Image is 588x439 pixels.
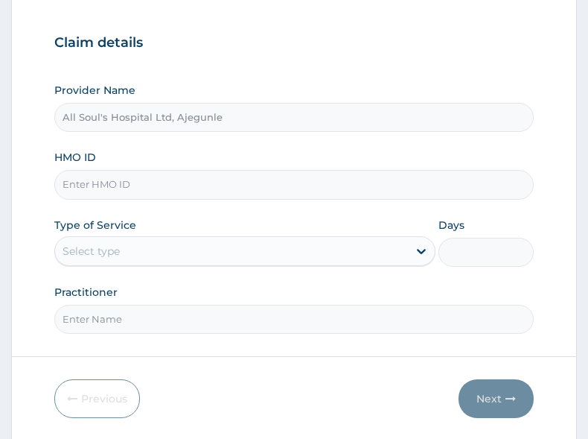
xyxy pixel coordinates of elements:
[54,285,118,300] label: Practitioner
[54,379,140,418] button: Previous
[54,170,534,199] input: Enter HMO ID
[54,218,136,233] label: Type of Service
[54,150,96,165] label: HMO ID
[54,83,135,98] label: Provider Name
[63,244,120,259] div: Select type
[54,35,534,51] h3: Claim details
[438,218,464,233] label: Days
[54,305,534,334] input: Enter Name
[458,379,534,418] button: Next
